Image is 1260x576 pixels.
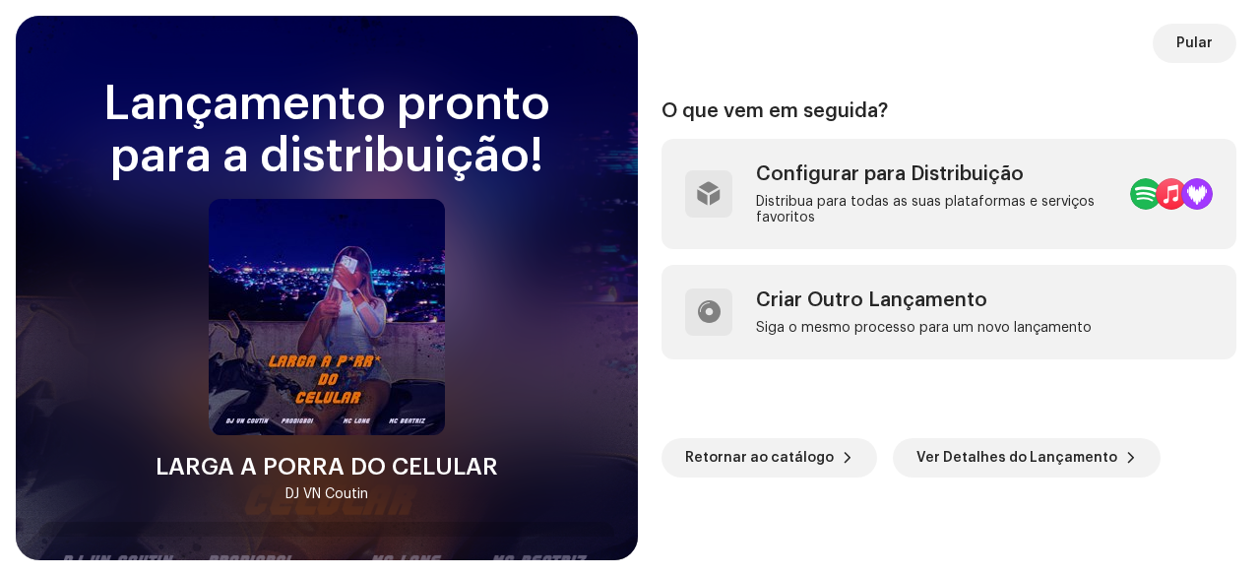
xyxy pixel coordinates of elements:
re-a-post-create-item: Criar Outro Lançamento [661,265,1236,359]
div: Configurar para Distribuição [756,162,1114,186]
button: Ver Detalhes do Lançamento [893,438,1161,478]
button: Retornar ao catálogo [661,438,877,478]
span: Retornar ao catálogo [685,438,834,478]
re-a-post-create-item: Configurar para Distribuição [661,139,1236,249]
span: Ver Detalhes do Lançamento [916,438,1117,478]
div: Lançamento pronto para a distribuição! [39,79,614,183]
span: Pular [1176,24,1213,63]
div: O que vem em seguida? [661,99,1236,123]
img: 00f97256-ff58-4cec-a8f8-2fcb5527d621 [209,199,445,435]
div: Siga o mesmo processo para um novo lançamento [756,320,1092,336]
div: Criar Outro Lançamento [756,288,1092,312]
div: LARGA A PORRA DO CELULAR [156,451,498,482]
div: DJ VN Coutin [285,482,368,506]
div: Distribua para todas as suas plataformas e serviços favoritos [756,194,1114,225]
button: Pular [1153,24,1236,63]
